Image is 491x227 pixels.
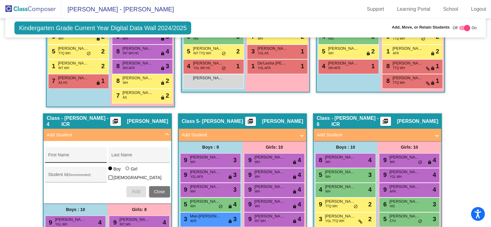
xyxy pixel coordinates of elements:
[119,217,150,223] span: [PERSON_NAME]
[392,75,423,81] span: [PERSON_NAME]
[328,45,359,52] span: [PERSON_NAME]
[301,61,304,71] span: 1
[182,118,199,124] span: Class 5
[392,45,423,52] span: [PERSON_NAME]
[331,115,380,127] span: - [PERSON_NAME] - ICR
[254,184,285,190] span: [PERSON_NAME]
[185,48,190,55] span: 5
[160,96,165,100] span: lock
[292,175,297,180] span: lock
[236,61,240,71] span: 1
[48,155,103,160] input: First Name
[397,118,438,124] span: [PERSON_NAME]
[255,189,260,194] span: WH
[390,204,395,209] span: HIS
[47,115,61,127] span: Class 4
[179,141,242,153] div: Boys : 9
[247,157,252,163] span: 9
[368,214,372,224] span: 2
[250,63,255,69] span: 1
[44,203,107,216] div: Boys : 10
[185,63,190,69] span: 4
[382,216,387,222] span: 5
[436,47,439,56] span: 2
[371,47,375,56] span: 2
[55,217,86,223] span: [PERSON_NAME]
[255,160,260,164] span: WH
[466,4,491,14] a: Logout
[438,4,463,14] a: School
[160,66,165,71] span: lock
[233,200,237,209] span: 4
[101,76,105,85] span: 1
[314,129,441,141] mat-expansion-panel-header: Add Student
[433,185,436,194] span: 4
[44,141,171,203] div: Add Student
[368,200,372,209] span: 2
[61,4,174,14] span: [PERSON_NAME] - [PERSON_NAME]
[58,51,70,56] span: TTQ WH
[182,186,187,193] span: 9
[132,189,140,194] span: Add
[58,75,89,81] span: [PERSON_NAME]
[222,66,226,71] span: do_not_disturb_alt
[123,95,127,100] span: AS
[166,61,169,71] span: 3
[385,77,390,84] span: 8
[112,219,117,226] span: 9
[368,185,372,194] span: 4
[122,45,153,52] span: [PERSON_NAME]
[320,48,325,55] span: 5
[190,219,196,223] span: AFR
[50,77,55,84] span: 7
[453,25,458,31] span: Off
[258,66,271,70] span: YGL AFR
[190,154,221,160] span: [PERSON_NAME]
[389,169,420,175] span: [PERSON_NAME]
[298,200,301,209] span: 4
[421,37,425,41] span: do_not_disturb_alt
[182,216,187,222] span: 3
[298,170,301,179] span: 4
[325,160,331,164] span: WH
[123,36,128,41] span: WH
[328,60,359,66] span: [PERSON_NAME]
[393,36,405,41] span: TTQ WH
[317,157,322,163] span: 8
[160,81,165,86] span: lock
[436,76,439,85] span: 1
[126,186,146,197] button: Add
[122,75,153,81] span: [PERSON_NAME]
[298,185,301,194] span: 4
[292,204,297,209] span: lock
[114,174,162,181] span: [DEMOGRAPHIC_DATA]
[390,160,395,164] span: WH
[436,61,439,71] span: 1
[218,204,223,209] span: do_not_disturb_alt
[14,22,191,34] span: Kindergarten Grade Current Year Digital Data Wall 2024/2025
[433,155,436,165] span: 4
[247,216,252,222] span: 9
[433,170,436,179] span: 4
[325,189,331,194] span: WH
[48,174,103,179] input: Student Id
[368,170,372,179] span: 3
[123,51,139,56] span: INT WH HC
[257,45,288,52] span: [PERSON_NAME]
[328,51,334,56] span: WH
[380,117,391,126] button: Print Students Details
[107,203,171,216] div: Girls: 8
[190,184,221,190] span: [PERSON_NAME]
[190,160,195,164] span: WH
[112,118,119,127] mat-icon: picture_as_pdf
[418,160,422,165] span: do_not_disturb_alt
[382,118,389,127] mat-icon: picture_as_pdf
[258,36,263,41] span: WH
[325,219,344,223] span: YGL TTQ WH
[228,204,232,209] span: lock
[55,222,67,227] span: YGL WH
[115,92,120,99] span: 7
[366,51,370,56] span: lock
[317,201,322,208] span: 9
[377,141,441,153] div: Girls: 10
